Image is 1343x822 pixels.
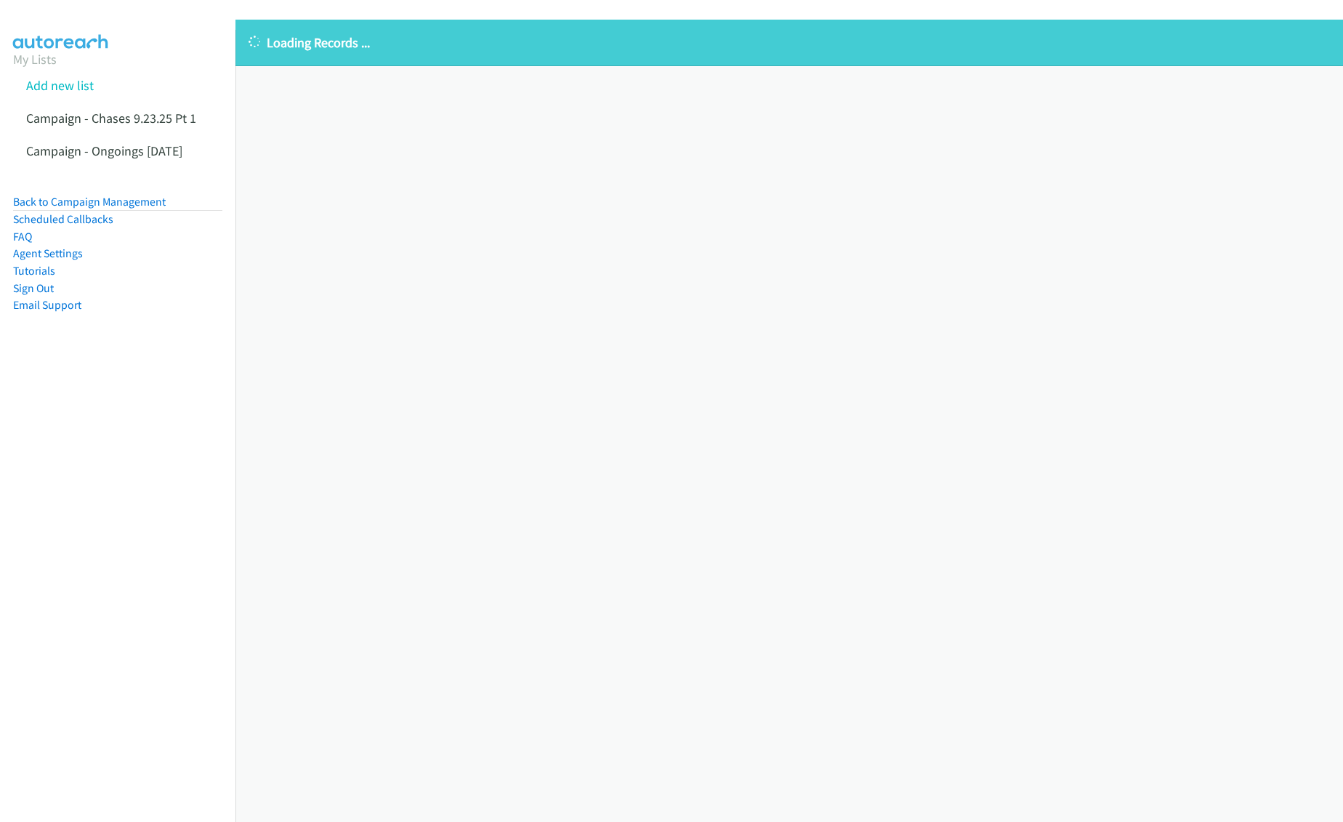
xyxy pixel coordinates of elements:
[26,77,94,94] a: Add new list
[13,195,166,209] a: Back to Campaign Management
[13,51,57,68] a: My Lists
[13,264,55,278] a: Tutorials
[26,142,182,159] a: Campaign - Ongoings [DATE]
[13,212,113,226] a: Scheduled Callbacks
[249,33,1330,52] p: Loading Records ...
[13,298,81,312] a: Email Support
[13,230,32,243] a: FAQ
[13,246,83,260] a: Agent Settings
[13,281,54,295] a: Sign Out
[26,110,196,126] a: Campaign - Chases 9.23.25 Pt 1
